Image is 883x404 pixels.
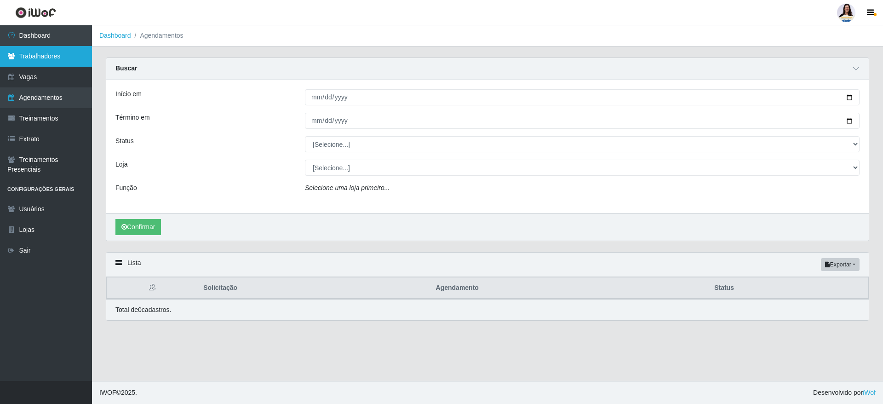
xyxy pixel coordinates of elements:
span: Desenvolvido por [813,388,876,398]
label: Término em [115,113,150,122]
nav: breadcrumb [92,25,883,46]
input: 00/00/0000 [305,89,860,105]
a: Dashboard [99,32,131,39]
span: IWOF [99,389,116,396]
th: Agendamento [430,277,709,299]
i: Selecione uma loja primeiro... [305,184,390,191]
button: Confirmar [115,219,161,235]
th: Solicitação [198,277,430,299]
strong: Buscar [115,64,137,72]
label: Status [115,136,134,146]
label: Função [115,183,137,193]
a: iWof [863,389,876,396]
button: Exportar [821,258,860,271]
label: Início em [115,89,142,99]
li: Agendamentos [131,31,183,40]
label: Loja [115,160,127,169]
img: CoreUI Logo [15,7,56,18]
th: Status [709,277,868,299]
div: Lista [106,253,869,277]
p: Total de 0 cadastros. [115,305,171,315]
span: © 2025 . [99,388,137,398]
input: 00/00/0000 [305,113,860,129]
